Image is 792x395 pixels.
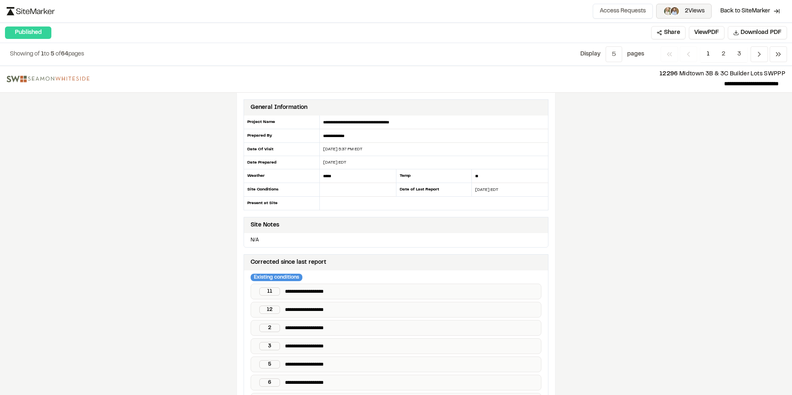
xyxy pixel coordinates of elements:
div: Existing conditions [251,274,302,281]
p: Display [580,50,601,59]
div: Site Conditions [244,183,320,197]
div: [DATE] EDT [472,187,548,193]
div: Corrected since last report [251,258,326,267]
div: General Information [251,103,307,112]
nav: Navigation [661,46,787,62]
div: Date Of Visit [244,143,320,156]
a: Back to SiteMarker [715,3,785,19]
img: file [7,76,89,82]
div: [DATE] EDT [320,159,548,166]
div: Prepared By [244,129,320,143]
div: Date of Last Report [396,183,472,197]
div: 11 [259,287,280,296]
button: Access Requests [593,4,653,19]
img: logo-black-rebrand.svg [7,7,55,15]
div: [DATE] 5:37 PM EDT [320,146,548,152]
div: 6 [259,378,280,387]
span: 5 [51,52,54,57]
span: Download PDF [741,28,782,37]
div: 12 [259,306,280,314]
span: 12296 [659,72,678,77]
button: 5 [606,46,622,62]
span: Back to SiteMarker [720,7,770,15]
p: to of pages [10,50,84,59]
div: 2 [259,324,280,332]
button: Share [651,26,686,39]
div: Site Notes [251,221,279,230]
span: 2 [715,46,732,62]
button: Sinuhe PerezShawn Simons2Views [656,4,712,19]
div: Temp [396,169,472,183]
button: Download PDF [728,26,787,39]
span: Showing of [10,52,41,57]
span: 1 [700,46,716,62]
span: 2 Views [685,7,705,16]
span: 3 [731,46,747,62]
div: Present at Site [244,197,320,210]
span: 64 [61,52,68,57]
span: 1 [41,52,44,57]
p: Midtown 3B & 3C Builder Lots SWPPP [96,70,785,79]
div: Date Prepared [244,156,320,169]
div: Published [5,26,51,39]
img: Sinuhe Perez [664,7,672,15]
div: Project Name [244,116,320,129]
p: N/A [247,236,545,244]
img: Shawn Simons [671,7,679,15]
div: 3 [259,342,280,350]
div: 5 [259,360,280,369]
p: page s [627,50,644,59]
div: Weather [244,169,320,183]
button: ViewPDF [689,26,724,39]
